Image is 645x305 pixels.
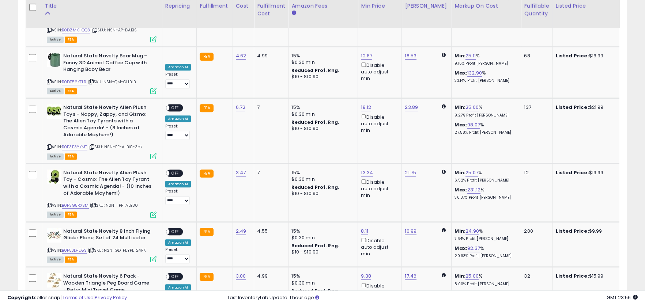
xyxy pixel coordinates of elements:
a: 3.00 [236,272,246,280]
div: $0.30 min [291,280,352,286]
span: OFF [169,228,181,235]
span: 2025-09-8 23:56 GMT [607,294,638,301]
img: 41xrJw0DpNL._SL40_.jpg [47,273,61,287]
div: 15% [291,273,352,279]
div: Amazon AI [165,181,191,187]
b: Max: [454,121,467,128]
div: $0.30 min [291,176,352,183]
div: $0.30 min [291,111,352,118]
div: ASIN: [47,104,156,158]
div: 32 [524,273,547,279]
a: 25.00 [465,104,479,111]
b: Reduced Prof. Rng. [291,184,339,190]
div: Last InventoryLab Update: 1 hour ago. [228,294,638,301]
div: $21.99 [556,104,616,111]
div: $10 - $10.90 [291,74,352,80]
div: 15% [291,53,352,59]
span: | SKU: NSN-QM-CHBLB [88,79,136,85]
a: 25.00 [465,272,479,280]
div: Fulfillment Cost [257,2,285,18]
a: 9.38 [361,272,371,280]
span: | SKU: NSN-AP-DABIS [91,27,137,33]
div: Preset: [165,189,191,205]
div: ASIN: [47,53,156,93]
span: FBA [65,88,77,94]
a: 132.90 [467,69,482,77]
b: Max: [454,186,467,193]
div: ASIN: [47,169,156,217]
small: FBA [200,273,213,281]
a: 24.90 [465,228,479,235]
a: 18.12 [361,104,371,111]
div: Repricing [165,2,193,10]
a: B0DT56KFLR [62,79,87,85]
div: % [454,104,515,118]
div: 12 [524,169,547,176]
b: Natural State Novelty 8 Inch Flying Glider Plane, Set of 24 Multicolor [63,228,152,243]
a: 3.47 [236,169,246,176]
div: Disable auto adjust min [361,282,396,302]
a: 25.07 [465,169,478,176]
a: 13.34 [361,169,373,176]
b: Reduced Prof. Rng. [291,288,339,294]
small: FBA [200,53,213,61]
b: Reduced Prof. Rng. [291,243,339,249]
div: $19.99 [556,169,616,176]
span: All listings currently available for purchase on Amazon [47,88,64,94]
span: FBA [65,153,77,160]
b: Reduced Prof. Rng. [291,119,339,125]
small: FBA [200,228,213,236]
div: % [454,187,515,200]
div: Disable auto adjust min [361,236,396,257]
a: 10.99 [405,228,416,235]
div: 7 [257,104,283,111]
b: Natural State Novelty Alien Plush Toys - Nappy, Zappy, and Gizmo: The Alien Toy Tyrants with a Co... [63,104,152,140]
a: Privacy Policy [95,294,127,301]
small: Amazon Fees. [291,10,296,16]
a: 98.07 [467,121,480,129]
b: Min: [454,52,465,59]
p: 9.16% Profit [PERSON_NAME] [454,61,515,66]
span: OFF [169,274,181,280]
b: Min: [454,228,465,235]
div: $16.99 [556,53,616,59]
div: $10 - $10.90 [291,126,352,132]
b: Natural State Novelty Alien Plush Toy - Cosmo: The Alien Toy Tyrant with a Cosmic Agenda! - (10 I... [63,169,152,198]
div: % [454,273,515,286]
div: Amazon AI [165,239,191,246]
span: All listings currently available for purchase on Amazon [47,153,64,160]
b: Min: [454,104,465,111]
div: $0.30 min [291,235,352,241]
small: FBA [200,104,213,112]
p: 36.87% Profit [PERSON_NAME] [454,195,515,200]
div: 15% [291,228,352,235]
img: 41Zxt51UH5L._SL40_.jpg [47,104,61,119]
a: 23.89 [405,104,418,111]
span: | SKU: NSN--PF-ALB30 [90,202,138,208]
b: Listed Price: [556,228,589,235]
div: 4.55 [257,228,283,235]
b: Min: [454,272,465,279]
a: 21.75 [405,169,416,176]
div: 200 [524,228,547,235]
div: Disable auto adjust min [361,113,396,134]
div: 68 [524,53,547,59]
img: 41a49OwwO-L._SL40_.jpg [47,228,61,243]
div: $10 - $10.90 [291,249,352,255]
div: % [454,53,515,66]
a: 92.37 [467,245,480,252]
b: Listed Price: [556,104,589,111]
b: Listed Price: [556,272,589,279]
div: Preset: [165,124,191,140]
span: All listings currently available for purchase on Amazon [47,256,64,263]
div: $0.30 min [291,59,352,66]
a: 2.49 [236,228,246,235]
p: 9.27% Profit [PERSON_NAME] [454,113,515,118]
small: FBA [200,169,213,178]
p: 27.58% Profit [PERSON_NAME] [454,130,515,135]
div: Disable auto adjust min [361,178,396,199]
div: seller snap | | [7,294,127,301]
div: Listed Price [556,2,619,10]
div: Amazon AI [165,64,191,70]
div: Preset: [165,247,191,263]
